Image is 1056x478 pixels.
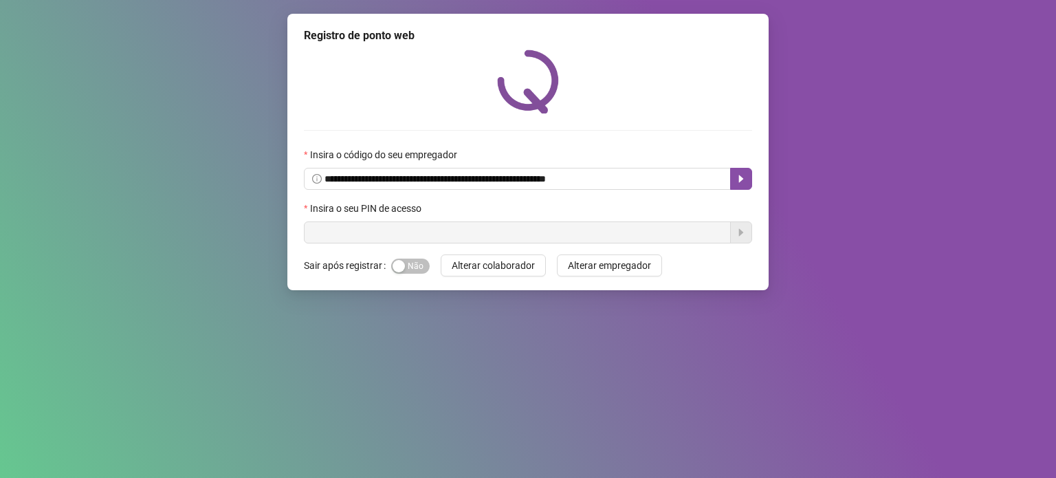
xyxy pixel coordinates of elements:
div: Registro de ponto web [304,28,752,44]
img: QRPoint [497,50,559,113]
span: caret-right [736,173,747,184]
label: Insira o código do seu empregador [304,147,466,162]
label: Insira o seu PIN de acesso [304,201,430,216]
span: info-circle [312,174,322,184]
button: Alterar colaborador [441,254,546,276]
span: Alterar colaborador [452,258,535,273]
label: Sair após registrar [304,254,391,276]
button: Alterar empregador [557,254,662,276]
span: Alterar empregador [568,258,651,273]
